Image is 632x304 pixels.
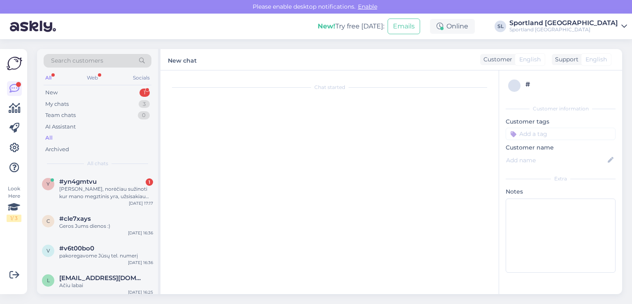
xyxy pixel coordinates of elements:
span: #cle7xays [59,215,91,222]
div: New [45,89,58,97]
div: 0 [138,111,150,119]
div: Customer information [506,105,616,112]
span: c [46,218,50,224]
div: All [45,134,53,142]
label: New chat [168,54,197,65]
span: English [586,55,607,64]
div: Team chats [45,111,76,119]
div: Customer [480,55,512,64]
span: Search customers [51,56,103,65]
input: Add name [506,156,606,165]
div: # [525,80,613,89]
div: [PERSON_NAME], norėčiau sužinoti kur mano megztinis yra, užsisakiau [DATE] dieną ir dar nesu gavu... [59,185,153,200]
div: Sportland [GEOGRAPHIC_DATA] [509,26,618,33]
div: [DATE] 17:17 [129,200,153,206]
div: Online [430,19,475,34]
div: [DATE] 16:25 [128,289,153,295]
div: [DATE] 16:36 [128,230,153,236]
div: Extra [506,175,616,182]
div: pakoregavome Jūsų tel. numerį [59,252,153,260]
div: Look Here [7,185,21,222]
div: 1 [146,178,153,186]
p: Notes [506,187,616,196]
div: Web [85,72,100,83]
a: Sportland [GEOGRAPHIC_DATA]Sportland [GEOGRAPHIC_DATA] [509,20,627,33]
span: v [46,248,50,254]
div: My chats [45,100,69,108]
span: All chats [87,160,108,167]
span: Enable [355,3,380,10]
span: #yn4gmtvu [59,178,97,185]
div: Sportland [GEOGRAPHIC_DATA] [509,20,618,26]
span: lilijakrilaviciene@gmail.com [59,274,145,282]
input: Add a tag [506,128,616,140]
div: Support [552,55,579,64]
div: Geros Jums dienos :) [59,222,153,230]
div: 1 / 3 [7,215,21,222]
p: Customer name [506,143,616,152]
div: All [44,72,53,83]
div: Archived [45,145,69,154]
b: New! [318,22,335,30]
div: Chat started [169,84,490,91]
div: Socials [131,72,151,83]
span: l [47,277,50,283]
div: Try free [DATE]: [318,21,384,31]
div: [DATE] 16:36 [128,260,153,266]
img: Askly Logo [7,56,22,71]
span: English [519,55,541,64]
span: #v6t00bo0 [59,245,94,252]
div: SL [495,21,506,32]
p: Customer tags [506,117,616,126]
div: Ačiu labai [59,282,153,289]
div: 1 [139,89,150,97]
span: y [46,181,50,187]
div: AI Assistant [45,123,76,131]
div: 3 [139,100,150,108]
button: Emails [388,19,420,34]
